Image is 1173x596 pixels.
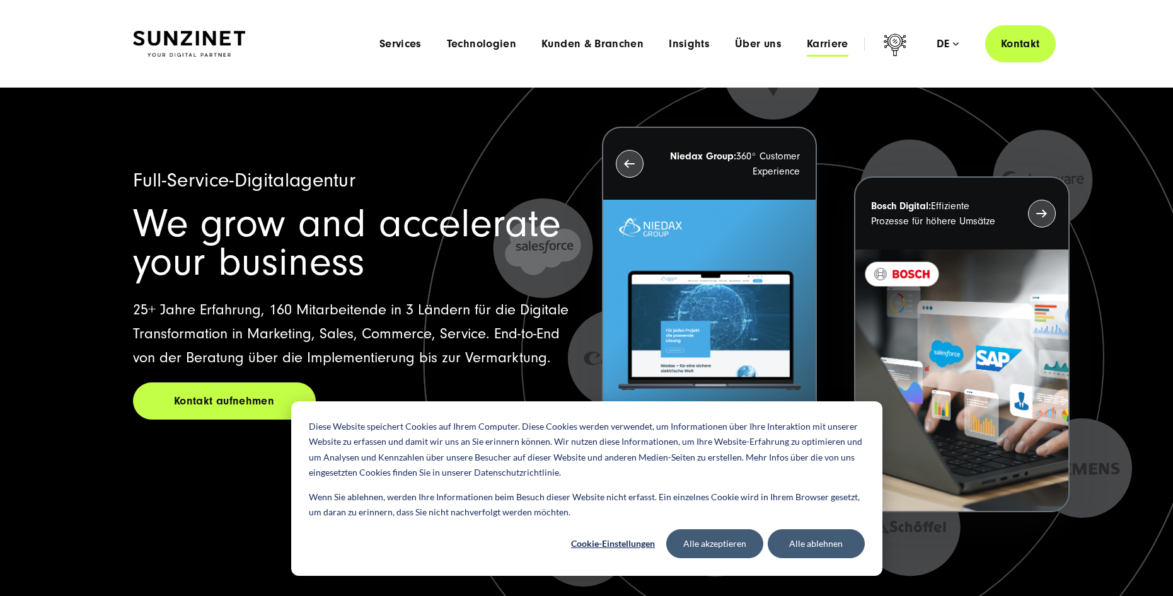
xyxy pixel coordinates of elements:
[309,419,865,481] p: Diese Website speichert Cookies auf Ihrem Computer. Diese Cookies werden verwendet, um Informatio...
[133,169,356,192] span: Full-Service-Digitalagentur
[735,38,782,50] a: Über uns
[871,198,1005,229] p: Effiziente Prozesse für höhere Umsätze
[309,490,865,520] p: Wenn Sie ablehnen, werden Ihre Informationen beim Besuch dieser Website nicht erfasst. Ein einzel...
[666,529,763,558] button: Alle akzeptieren
[768,529,865,558] button: Alle ablehnen
[855,249,1068,511] img: BOSCH - Kundeprojekt - Digital Transformation Agentur SUNZINET
[133,298,572,370] p: 25+ Jahre Erfahrung, 160 Mitarbeitende in 3 Ländern für die Digitale Transformation in Marketing,...
[603,200,816,461] img: Letztes Projekt von Niedax. Ein Laptop auf dem die Niedax Website geöffnet ist, auf blauem Hinter...
[666,149,800,179] p: 360° Customer Experience
[937,38,959,50] div: de
[807,38,848,50] a: Karriere
[133,382,316,420] a: Kontakt aufnehmen
[854,176,1069,512] button: Bosch Digital:Effiziente Prozesse für höhere Umsätze BOSCH - Kundeprojekt - Digital Transformatio...
[871,200,931,212] strong: Bosch Digital:
[133,31,245,57] img: SUNZINET Full Service Digital Agentur
[565,529,662,558] button: Cookie-Einstellungen
[602,127,817,462] button: Niedax Group:360° Customer Experience Letztes Projekt von Niedax. Ein Laptop auf dem die Niedax W...
[670,151,736,162] strong: Niedax Group:
[447,38,516,50] a: Technologien
[985,25,1056,62] a: Kontakt
[291,401,882,576] div: Cookie banner
[541,38,644,50] a: Kunden & Branchen
[133,201,561,285] span: We grow and accelerate your business
[669,38,710,50] a: Insights
[379,38,422,50] a: Services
